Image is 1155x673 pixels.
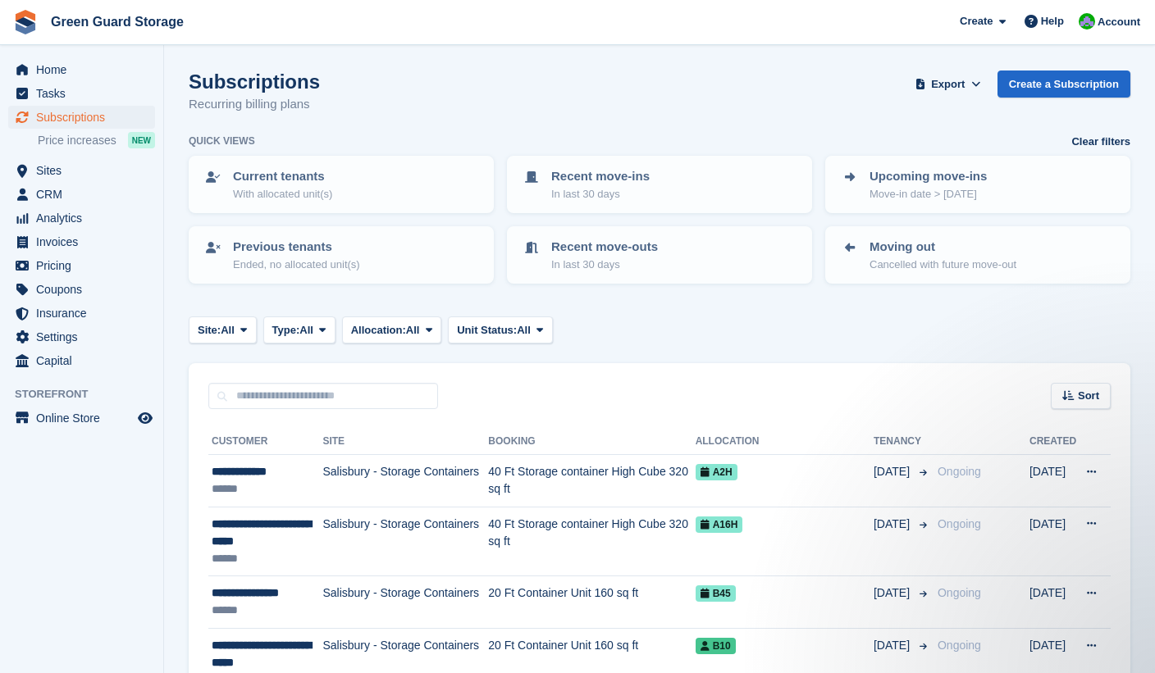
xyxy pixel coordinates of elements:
span: Capital [36,349,135,372]
td: [DATE] [1029,455,1076,507]
span: Coupons [36,278,135,301]
button: Site: All [189,316,257,343]
span: [DATE] [874,584,913,602]
a: menu [8,106,155,129]
a: Price increases NEW [38,131,155,149]
th: Customer [208,429,322,455]
a: menu [8,82,155,105]
p: With allocated unit(s) [233,186,332,202]
a: Previous tenants Ended, no allocated unit(s) [190,228,492,282]
span: Allocation: [351,322,406,339]
button: Allocation: All [342,316,442,343]
span: All [406,322,420,339]
a: menu [8,230,155,253]
p: Ended, no allocated unit(s) [233,257,360,273]
span: Ongoing [938,586,981,599]
span: All [517,322,531,339]
span: [DATE] [874,463,913,480]
td: Salisbury - Storage Containers [322,455,488,507]
td: Salisbury - Storage Containers [322,507,488,576]
a: menu [8,183,155,206]
button: Type: All [263,316,336,343]
th: Booking [488,429,695,455]
span: Sort [1078,388,1099,404]
p: Recent move-ins [551,167,650,186]
span: Unit Status: [457,322,517,339]
a: Green Guard Storage [44,8,190,35]
span: All [299,322,313,339]
p: In last 30 days [551,186,650,202]
span: Export [931,76,965,93]
td: [DATE] [1029,576,1076,629]
a: menu [8,58,155,81]
span: B45 [696,585,736,602]
th: Created [1029,429,1076,455]
th: Allocation [696,429,874,455]
a: Moving out Cancelled with future move-out [827,228,1129,282]
span: A16H [696,516,743,533]
a: menu [8,278,155,301]
span: Ongoing [938,465,981,478]
p: Moving out [870,238,1016,257]
p: In last 30 days [551,257,658,273]
td: 40 Ft Storage container High Cube 320 sq ft [488,455,695,507]
span: Analytics [36,207,135,230]
td: 40 Ft Storage container High Cube 320 sq ft [488,507,695,576]
a: Clear filters [1071,134,1130,150]
th: Tenancy [874,429,931,455]
span: Account [1098,14,1140,30]
button: Unit Status: All [448,316,552,343]
span: All [221,322,235,339]
a: menu [8,349,155,372]
p: Previous tenants [233,238,360,257]
h1: Subscriptions [189,70,320,93]
p: Recurring billing plans [189,95,320,114]
td: Salisbury - Storage Containers [322,576,488,629]
span: B10 [696,638,736,654]
a: Preview store [135,408,155,428]
th: Site [322,429,488,455]
span: [DATE] [874,516,913,533]
button: Export [912,70,984,98]
p: Upcoming move-ins [870,167,987,186]
a: menu [8,407,155,430]
a: Current tenants With allocated unit(s) [190,157,492,211]
div: NEW [128,132,155,148]
a: menu [8,325,155,348]
span: Home [36,58,135,81]
span: CRM [36,183,135,206]
span: Tasks [36,82,135,105]
span: Price increases [38,133,116,148]
p: Current tenants [233,167,332,186]
span: Pricing [36,254,135,277]
h6: Quick views [189,134,255,148]
span: Help [1041,13,1064,30]
span: Type: [272,322,300,339]
img: stora-icon-8386f47178a22dfd0bd8f6a31ec36ba5ce8667c1dd55bd0f319d3a0aa187defe.svg [13,10,38,34]
span: Storefront [15,386,163,402]
p: Cancelled with future move-out [870,257,1016,273]
span: Create [960,13,993,30]
a: menu [8,254,155,277]
span: Ongoing [938,517,981,530]
p: Move-in date > [DATE] [870,186,987,202]
span: Ongoing [938,639,981,652]
a: menu [8,302,155,325]
a: Upcoming move-ins Move-in date > [DATE] [827,157,1129,211]
span: Sites [36,159,135,182]
span: Site: [198,322,221,339]
img: Jonathan Bailey [1079,13,1095,30]
span: Subscriptions [36,106,135,129]
a: Create a Subscription [997,70,1130,98]
span: Insurance [36,302,135,325]
a: Recent move-ins In last 30 days [509,157,810,211]
span: A2H [696,464,737,480]
td: [DATE] [1029,507,1076,576]
span: [DATE] [874,637,913,654]
a: menu [8,207,155,230]
span: Invoices [36,230,135,253]
a: Recent move-outs In last 30 days [509,228,810,282]
span: Online Store [36,407,135,430]
td: 20 Ft Container Unit 160 sq ft [488,576,695,629]
p: Recent move-outs [551,238,658,257]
